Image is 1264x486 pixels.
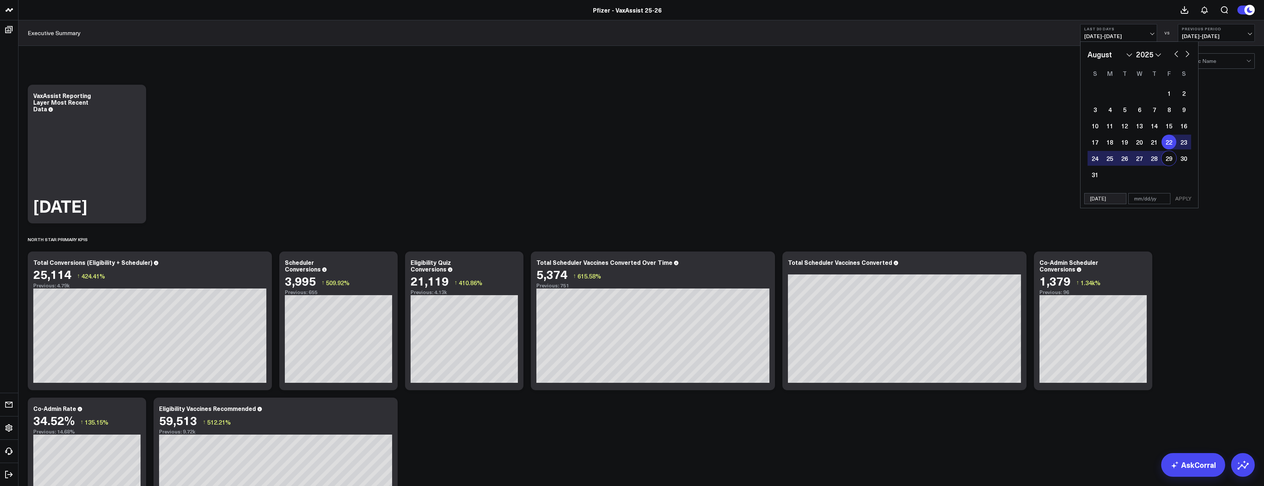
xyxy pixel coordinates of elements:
div: 59,513 [159,414,197,427]
button: Last 30 Days[DATE]-[DATE] [1080,24,1157,42]
span: ↑ [203,417,206,427]
div: 34.52% [33,414,75,427]
div: Previous: 655 [285,289,392,295]
div: Previous: 4.79k [33,283,266,288]
div: Monday [1102,67,1117,79]
div: Scheduler Conversions [285,258,321,273]
div: Total Scheduler Vaccines Converted Over Time [536,258,673,266]
span: 410.86% [459,279,482,287]
div: Total Conversions (Eligibility + Scheduler) [33,258,152,266]
div: Previous: 14.68% [33,429,141,435]
div: North Star Primary KPIs [28,231,88,248]
div: Thursday [1147,67,1162,79]
a: Pfizer - VaxAssist 25-26 [593,6,662,14]
div: VaxAssist Reporting Layer Most Recent Data [33,91,91,113]
span: ↑ [1076,278,1079,287]
div: Previous: 96 [1039,289,1147,295]
div: Previous: 4.13k [411,289,518,295]
span: 135.15% [85,418,108,426]
span: 424.41% [81,272,105,280]
div: Total Scheduler Vaccines Converted [788,258,892,266]
div: Sunday [1088,67,1102,79]
div: 5,374 [536,267,567,281]
span: 615.58% [577,272,601,280]
span: ↑ [80,417,83,427]
div: 3,995 [285,274,316,287]
div: Wednesday [1132,67,1147,79]
a: AskCorral [1161,453,1225,477]
b: Last 30 Days [1084,27,1153,31]
input: mm/dd/yy [1084,193,1126,204]
div: Co-Admin Scheduler Conversions [1039,258,1098,273]
input: mm/dd/yy [1128,193,1170,204]
span: ↑ [321,278,324,287]
a: Executive Summary [28,29,81,37]
span: [DATE] - [DATE] [1182,33,1251,39]
div: Tuesday [1117,67,1132,79]
div: 25,114 [33,267,71,281]
span: ↑ [454,278,457,287]
span: 512.21% [207,418,231,426]
button: Previous Period[DATE]-[DATE] [1178,24,1255,42]
span: [DATE] - [DATE] [1084,33,1153,39]
div: Eligibility Vaccines Recommended [159,404,256,412]
div: VS [1161,31,1174,35]
div: [DATE] [33,198,87,214]
div: Co-Admin Rate [33,404,76,412]
div: Saturday [1176,67,1191,79]
button: APPLY [1172,193,1194,204]
div: Friday [1162,67,1176,79]
div: Previous: 751 [536,283,769,288]
span: 509.92% [326,279,350,287]
div: 1,379 [1039,274,1071,287]
span: ↑ [77,271,80,281]
span: ↑ [573,271,576,281]
b: Previous Period [1182,27,1251,31]
span: 1.34k% [1081,279,1100,287]
div: 21,119 [411,274,449,287]
div: Previous: 9.72k [159,429,392,435]
div: Eligibility Quiz Conversions [411,258,451,273]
